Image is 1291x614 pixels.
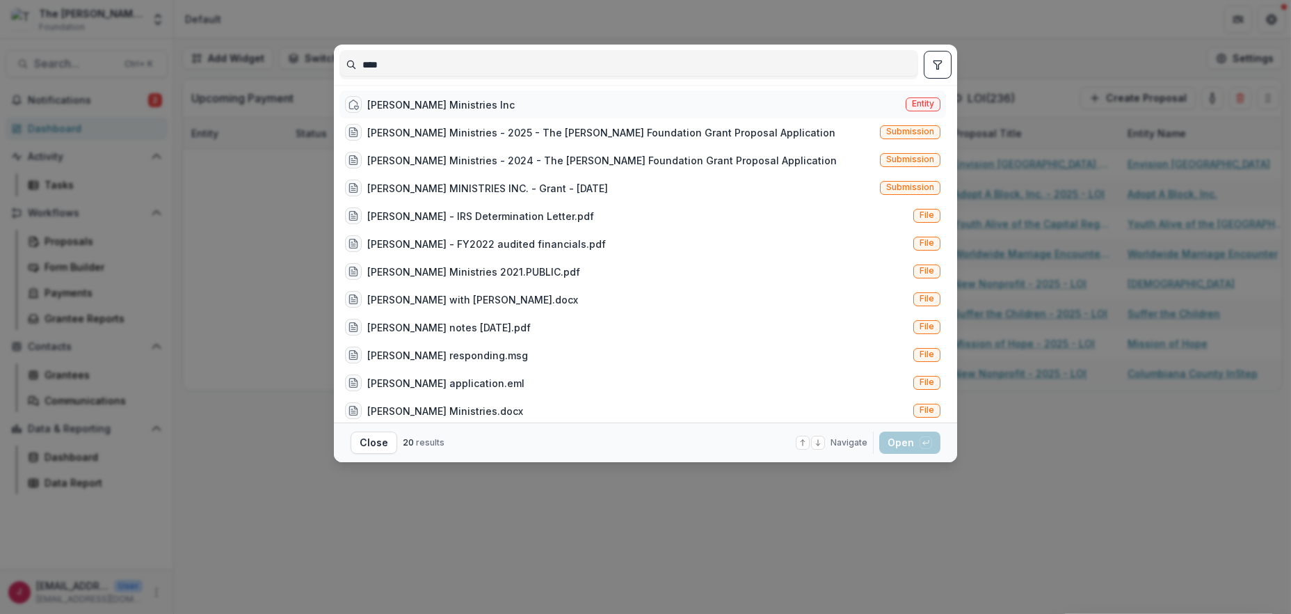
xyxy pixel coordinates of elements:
[367,125,835,140] div: [PERSON_NAME] Ministries - 2025 - The [PERSON_NAME] Foundation Grant Proposal Application
[920,294,934,304] span: File
[367,348,528,363] div: [PERSON_NAME] responding.msg
[367,404,523,418] div: [PERSON_NAME] Ministries.docx
[367,265,580,279] div: [PERSON_NAME] Ministries 2021.PUBLIC.pdf
[920,266,934,276] span: File
[831,436,867,449] span: Navigate
[886,182,934,192] span: Submission
[924,51,952,79] button: toggle filters
[367,376,524,391] div: [PERSON_NAME] application.eml
[886,155,934,164] span: Submission
[367,292,578,307] div: [PERSON_NAME] with [PERSON_NAME].docx
[912,99,934,109] span: Entity
[920,405,934,415] span: File
[886,127,934,136] span: Submission
[920,377,934,387] span: File
[367,209,594,223] div: [PERSON_NAME] - IRS Determination Letter.pdf
[367,237,606,251] div: [PERSON_NAME] - FY2022 audited financials.pdf
[920,322,934,331] span: File
[920,238,934,248] span: File
[416,437,444,448] span: results
[920,349,934,359] span: File
[367,97,515,112] div: [PERSON_NAME] Ministries Inc
[351,432,397,454] button: Close
[403,437,414,448] span: 20
[920,210,934,220] span: File
[367,153,837,168] div: [PERSON_NAME] Ministries - 2024 - The [PERSON_NAME] Foundation Grant Proposal Application
[879,432,940,454] button: Open
[367,320,531,335] div: [PERSON_NAME] notes [DATE].pdf
[367,181,608,196] div: [PERSON_NAME] MINISTRIES INC. - Grant - [DATE]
